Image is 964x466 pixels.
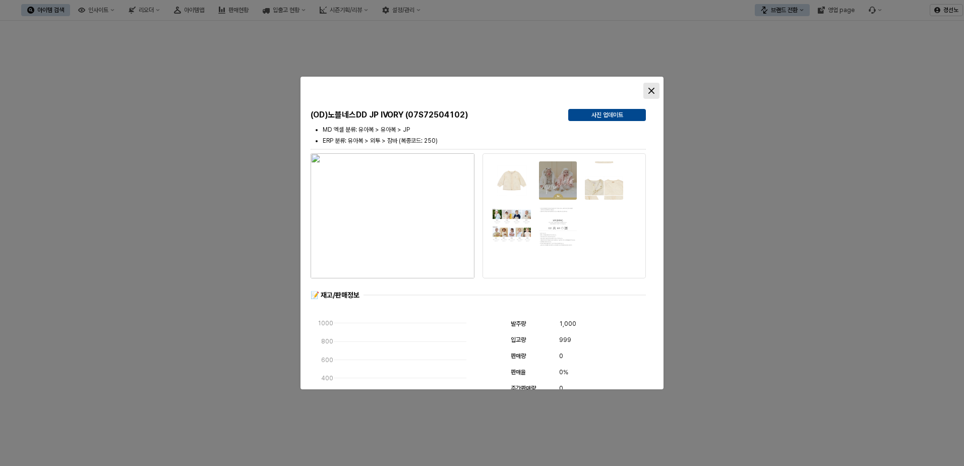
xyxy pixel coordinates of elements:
button: Close [643,83,659,99]
span: 0 [559,351,563,361]
p: 사진 업데이트 [591,111,623,119]
li: MD 엑셀 분류: 유아복 > 유아복 > JP [323,125,646,134]
h5: (OD)노블네스DD JP IVORY (07S72504102) [311,110,560,120]
div: 📝 재고/판매정보 [311,290,359,300]
span: 0 [559,383,563,393]
span: 1,000 [559,319,576,329]
span: 판매율 [511,369,526,376]
span: 999 [559,335,571,345]
li: ERP 분류: 유아복 > 외투 > 잠바 (복종코드: 250) [323,136,646,145]
button: 사진 업데이트 [568,109,646,121]
span: 주간판매량 [511,385,536,392]
span: 입고량 [511,336,526,343]
span: 발주량 [511,320,526,327]
span: 0% [559,367,568,377]
span: 판매량 [511,353,526,360]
